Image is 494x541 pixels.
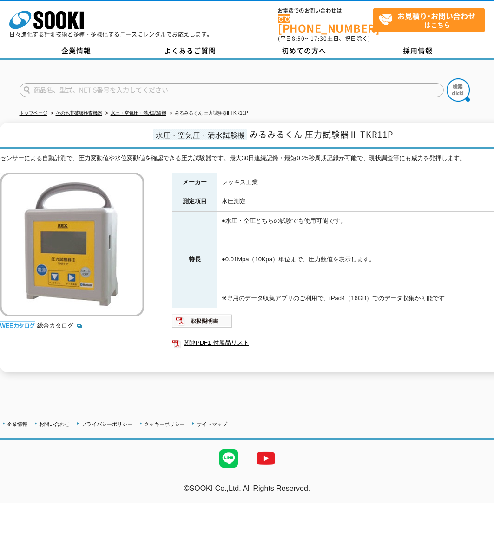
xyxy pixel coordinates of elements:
span: みるみるくん 圧力試験器Ⅱ TKR11P [250,128,393,141]
img: btn_search.png [447,78,470,102]
th: 特長 [172,212,217,308]
a: クッキーポリシー [144,421,185,427]
a: 企業情報 [20,44,133,58]
p: 日々進化する計測技術と多種・多様化するニーズにレンタルでお応えします。 [9,32,213,37]
a: トップページ [20,110,47,116]
img: YouTube [247,440,284,477]
a: その他非破壊検査機器 [56,110,102,116]
a: お見積り･お問い合わせはこちら [373,8,485,32]
a: 採用情報 [361,44,475,58]
span: (平日 ～ 土日、祝日除く) [278,34,370,43]
a: [PHONE_NUMBER] [278,14,373,33]
a: プライバシーポリシー [81,421,132,427]
a: 企業情報 [7,421,27,427]
span: 17:30 [310,34,327,43]
span: 水圧・空気圧・満水試験機 [153,129,247,140]
a: 総合カタログ [37,322,83,329]
img: LINE [210,440,247,477]
a: 取扱説明書 [172,320,233,327]
th: メーカー [172,173,217,192]
input: 商品名、型式、NETIS番号を入力してください [20,83,444,97]
img: 取扱説明書 [172,314,233,328]
a: 初めての方へ [247,44,361,58]
a: テストMail [458,494,494,502]
strong: お見積り･お問い合わせ [397,10,475,21]
span: 初めての方へ [282,45,326,56]
a: お問い合わせ [39,421,70,427]
a: よくあるご質問 [133,44,247,58]
span: お電話でのお問い合わせは [278,8,373,13]
span: はこちら [378,8,484,32]
a: サイトマップ [197,421,227,427]
li: みるみるくん 圧力試験器Ⅱ TKR11P [168,109,248,118]
span: 8:50 [292,34,305,43]
a: 水圧・空気圧・満水試験機 [111,110,166,116]
th: 測定項目 [172,192,217,212]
